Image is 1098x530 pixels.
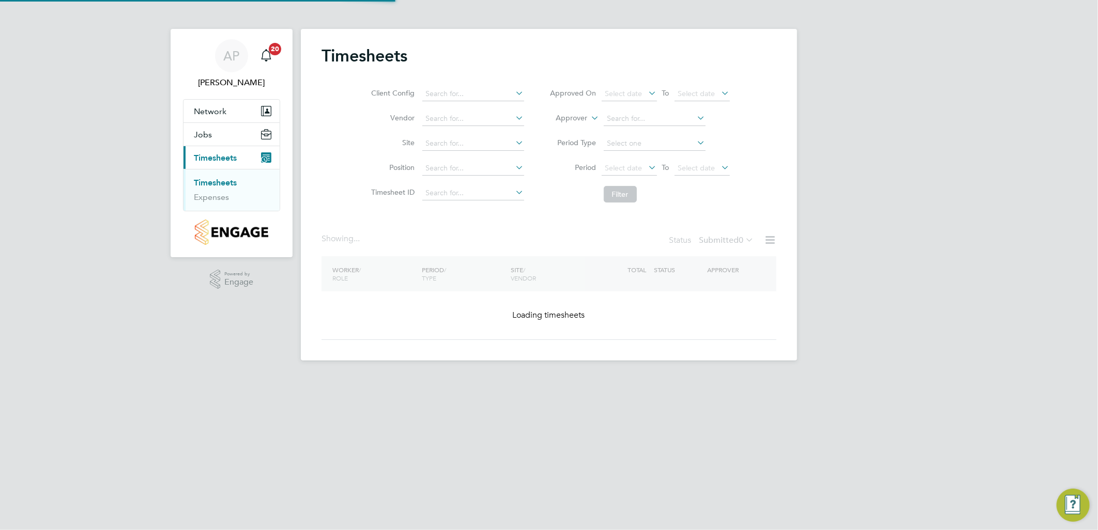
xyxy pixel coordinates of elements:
div: Showing [322,233,362,244]
label: Vendor [369,113,415,122]
span: Timesheets [194,153,237,163]
a: AP[PERSON_NAME] [183,39,280,89]
nav: Main navigation [171,29,293,257]
span: Select date [605,89,643,98]
a: Go to home page [183,220,280,245]
span: Select date [678,163,715,173]
input: Search for... [422,112,524,126]
span: Network [194,106,226,116]
label: Approved On [550,88,597,98]
span: Powered by [224,270,253,278]
h2: Timesheets [322,45,407,66]
button: Engage Resource Center [1057,489,1090,522]
a: Expenses [194,192,229,202]
label: Client Config [369,88,415,98]
span: Andy Pearce [183,76,280,89]
span: To [659,86,673,100]
label: Approver [541,113,588,123]
span: 0 [739,235,743,245]
span: To [659,161,673,174]
button: Jobs [184,123,280,146]
button: Timesheets [184,146,280,169]
span: Select date [605,163,643,173]
label: Submitted [699,235,754,245]
input: Search for... [422,186,524,200]
a: Powered byEngage [210,270,254,289]
div: Status [669,233,756,248]
label: Period Type [550,138,597,147]
div: Timesheets [184,169,280,211]
span: ... [354,233,360,244]
button: Network [184,100,280,122]
span: 20 [269,43,281,55]
label: Position [369,163,415,172]
span: Engage [224,278,253,287]
button: Filter [604,186,637,202]
a: Timesheets [194,178,237,188]
span: Select date [678,89,715,98]
img: countryside-properties-logo-retina.png [195,220,268,245]
input: Search for... [422,87,524,101]
a: 20 [256,39,277,72]
input: Search for... [422,161,524,176]
input: Select one [604,136,706,151]
label: Period [550,163,597,172]
input: Search for... [422,136,524,151]
input: Search for... [604,112,706,126]
label: Timesheet ID [369,188,415,197]
label: Site [369,138,415,147]
span: Jobs [194,130,212,139]
span: AP [224,49,240,63]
